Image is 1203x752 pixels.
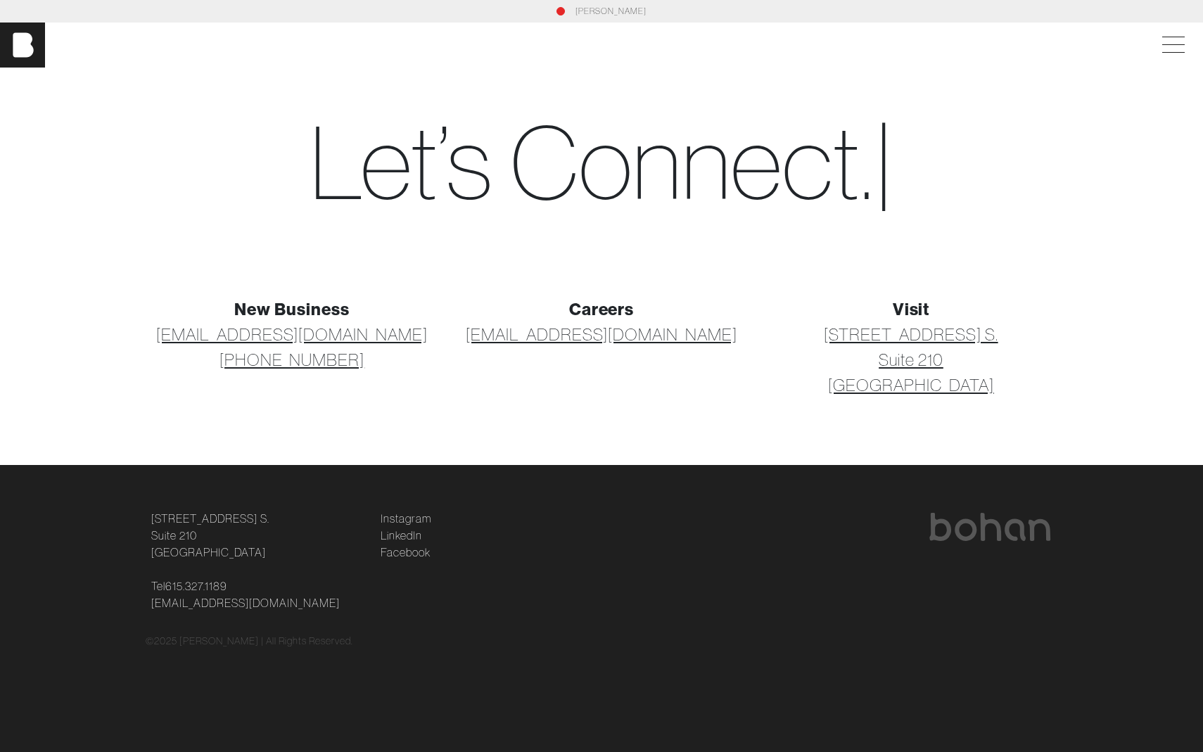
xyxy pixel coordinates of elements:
[165,578,227,594] a: 615.327.1189
[156,321,428,347] a: [EMAIL_ADDRESS][DOMAIN_NAME]
[765,296,1057,321] div: Visit
[310,98,492,226] span: Let’s
[455,296,748,321] div: Careers
[381,510,431,527] a: Instagram
[575,5,647,18] a: [PERSON_NAME]
[146,634,1057,649] div: © 2025
[179,634,353,649] p: [PERSON_NAME] | All Rights Reserved.
[151,510,269,561] a: [STREET_ADDRESS] S.Suite 210[GEOGRAPHIC_DATA]
[466,321,737,347] a: [EMAIL_ADDRESS][DOMAIN_NAME]
[381,544,431,561] a: Facebook
[928,513,1052,541] img: bohan logo
[510,98,874,226] span: C o n n e c t .
[381,527,422,544] a: LinkedIn
[151,594,340,611] a: [EMAIL_ADDRESS][DOMAIN_NAME]
[151,578,364,611] p: Tel
[146,296,438,321] div: New Business
[219,347,364,372] a: [PHONE_NUMBER]
[824,321,998,397] a: [STREET_ADDRESS] S.Suite 210[GEOGRAPHIC_DATA]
